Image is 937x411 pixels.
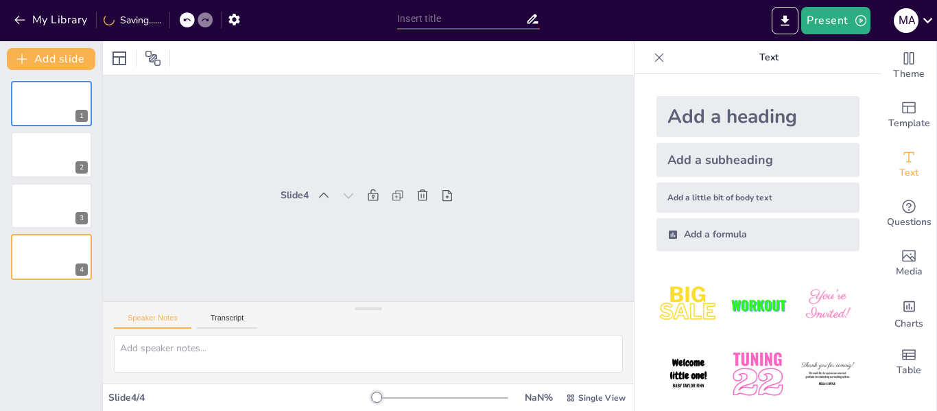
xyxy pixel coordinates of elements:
[108,47,130,69] div: Layout
[881,239,936,288] div: Add images, graphics, shapes or video
[522,391,555,404] div: NaN %
[75,110,88,122] div: 1
[726,273,790,337] img: 2.jpeg
[11,81,92,126] div: 1
[881,140,936,189] div: Add text boxes
[656,273,720,337] img: 1.jpeg
[772,7,798,34] button: Export to PowerPoint
[7,48,95,70] button: Add slide
[145,50,161,67] span: Position
[104,14,161,27] div: Saving......
[899,165,918,180] span: Text
[894,316,923,331] span: Charts
[656,218,859,251] div: Add a formula
[75,263,88,276] div: 4
[796,273,859,337] img: 3.jpeg
[893,67,925,82] span: Theme
[656,96,859,137] div: Add a heading
[11,183,92,228] div: 3
[656,342,720,406] img: 4.jpeg
[887,215,932,230] span: Questions
[656,143,859,177] div: Add a subheading
[397,9,525,29] input: Insert title
[881,41,936,91] div: Change the overall theme
[670,41,868,74] p: Text
[281,189,309,202] div: Slide 4
[801,7,870,34] button: Present
[11,234,92,279] div: 4
[894,8,918,33] div: m a
[881,338,936,387] div: Add a table
[197,314,258,329] button: Transcript
[796,342,859,406] img: 6.jpeg
[888,116,930,131] span: Template
[75,161,88,174] div: 2
[726,342,790,406] img: 5.jpeg
[881,91,936,140] div: Add ready made slides
[881,288,936,338] div: Add charts and graphs
[897,363,921,378] span: Table
[108,391,377,404] div: Slide 4 / 4
[894,7,918,34] button: m a
[896,264,923,279] span: Media
[578,392,626,403] span: Single View
[114,314,191,329] button: Speaker Notes
[881,189,936,239] div: Get real-time input from your audience
[75,212,88,224] div: 3
[656,183,859,213] div: Add a little bit of body text
[11,132,92,177] div: 2
[10,9,93,31] button: My Library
